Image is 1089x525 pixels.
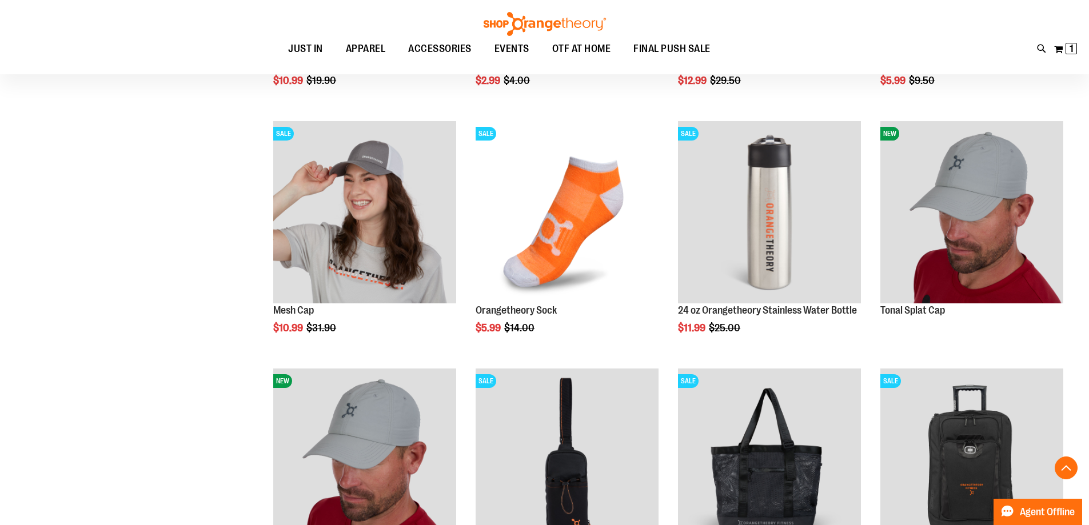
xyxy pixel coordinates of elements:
span: SALE [476,374,496,388]
div: product [875,115,1069,335]
span: APPAREL [346,36,386,62]
span: SALE [880,374,901,388]
div: product [268,115,462,363]
span: $5.99 [476,322,502,334]
img: Shop Orangetheory [482,12,608,36]
span: FINAL PUSH SALE [633,36,711,62]
a: Mesh Cap [273,304,314,316]
span: $25.00 [709,322,742,334]
a: Tonal Splat Cap [880,304,945,316]
a: 24 oz Orangetheory Stainless Water Bottle [678,304,857,316]
span: $14.00 [504,322,536,334]
img: Product image for Orangetheory Mesh Cap [273,121,456,304]
button: Agent Offline [994,499,1082,525]
span: $31.90 [306,322,338,334]
a: Product image for Orangetheory Mesh CapSALE [273,121,456,306]
span: NEW [880,127,899,141]
span: EVENTS [494,36,529,62]
img: Product image for Grey Tonal Splat Cap [880,121,1063,304]
span: OTF AT HOME [552,36,611,62]
span: $19.90 [306,75,338,86]
span: $11.99 [678,322,707,334]
span: SALE [678,127,699,141]
div: product [672,115,867,363]
span: 1 [1070,43,1074,54]
a: Product image for Orangetheory SockSALE [476,121,659,306]
a: Product image for 24oz. Orangetheory Stainless Water BottleSALE [678,121,861,306]
a: Orangetheory Sock [476,304,557,316]
span: ACCESSORIES [408,36,472,62]
a: Product image for Grey Tonal Splat CapNEWNEW [880,121,1063,306]
span: SALE [678,374,699,388]
span: SALE [273,127,294,141]
button: Back To Top [1055,456,1078,479]
span: $9.50 [909,75,936,86]
span: SALE [476,127,496,141]
span: NEW [273,374,292,388]
span: Agent Offline [1020,507,1075,518]
div: product [470,115,664,363]
span: $2.99 [476,75,502,86]
img: Product image for Orangetheory Sock [476,121,659,304]
span: $4.00 [504,75,532,86]
span: $12.99 [678,75,708,86]
span: $5.99 [880,75,907,86]
img: Product image for 24oz. Orangetheory Stainless Water Bottle [678,121,861,304]
span: JUST IN [288,36,323,62]
span: $10.99 [273,75,305,86]
span: $10.99 [273,322,305,334]
span: $29.50 [710,75,743,86]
